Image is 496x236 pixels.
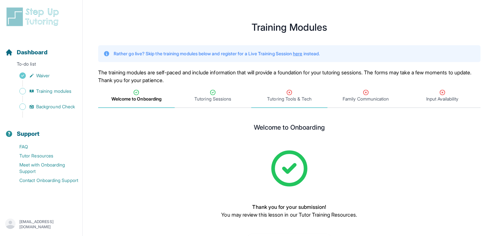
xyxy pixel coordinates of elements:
[3,61,80,70] p: To-do list
[5,48,47,57] a: Dashboard
[98,23,480,31] h1: Training Modules
[17,48,47,57] span: Dashboard
[221,211,357,219] p: You may review this lesson in our Tutor Training Resources.
[426,96,458,102] span: Input Availability
[343,96,389,102] span: Family Communication
[36,103,75,110] span: Background Check
[36,72,50,79] span: Waiver
[19,219,77,230] p: [EMAIL_ADDRESS][DOMAIN_NAME]
[114,50,320,57] p: Rather go live? Skip the training modules below and register for a Live Training Session instead.
[5,71,82,80] a: Waiver
[111,96,161,102] span: Welcome to Onboarding
[5,142,82,151] a: FAQ
[5,219,77,230] button: [EMAIL_ADDRESS][DOMAIN_NAME]
[194,96,231,102] span: Tutoring Sessions
[3,119,80,141] button: Support
[5,176,82,185] a: Contact Onboarding Support
[5,87,82,96] a: Training modules
[98,84,480,108] nav: Tabs
[36,88,71,94] span: Training modules
[5,102,82,111] a: Background Check
[5,160,82,176] a: Meet with Onboarding Support
[98,69,480,84] p: The training modules are self-paced and include information that will provide a foundation for yo...
[267,96,311,102] span: Tutoring Tools & Tech
[221,203,357,211] p: Thank you for your submission!
[17,129,40,138] span: Support
[293,51,302,56] a: here
[3,38,80,59] button: Dashboard
[5,151,82,160] a: Tutor Resources
[254,123,325,134] h2: Welcome to Onboarding
[5,6,63,27] img: logo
